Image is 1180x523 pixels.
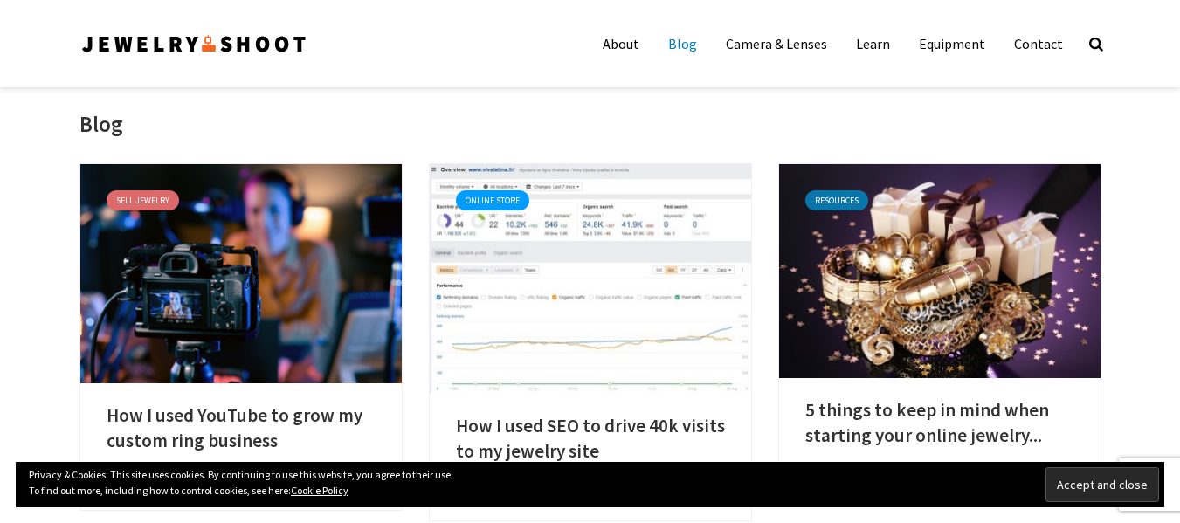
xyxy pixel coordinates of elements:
[1001,26,1076,61] a: Contact
[805,190,868,210] a: Resources
[107,190,179,210] a: Sell Jewelry
[80,263,402,280] a: How I used YouTube to grow my custom ring business
[713,26,840,61] a: Camera & Lenses
[843,26,903,61] a: Learn
[906,26,998,61] a: Equipment
[456,190,529,210] a: Online Store
[107,403,376,453] a: How I used YouTube to grow my custom ring business
[430,268,751,286] a: How I used SEO to drive 40k visits to my jewelry site
[779,260,1101,278] a: 5 things to keep in mind when starting your online jewelry business
[456,414,725,464] a: How I used SEO to drive 40k visits to my jewelry site
[79,30,308,58] img: Jewelry Photographer Bay Area - San Francisco | Nationwide via Mail
[805,398,1074,448] a: 5 things to keep in mind when starting your online jewelry...
[79,110,123,139] h1: Blog
[1045,467,1159,502] input: Accept and close
[291,484,348,497] a: Cookie Policy
[590,26,652,61] a: About
[655,26,710,61] a: Blog
[16,462,1164,507] div: Privacy & Cookies: This site uses cookies. By continuing to use this website, you agree to their ...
